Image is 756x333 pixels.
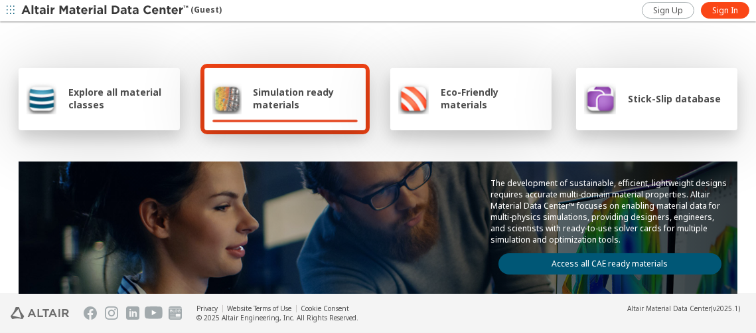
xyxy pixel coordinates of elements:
[21,4,190,17] img: Altair Material Data Center
[398,82,429,114] img: Eco-Friendly materials
[196,313,358,322] div: © 2025 Altair Engineering, Inc. All Rights Reserved.
[628,92,721,105] span: Stick-Slip database
[712,5,738,16] span: Sign In
[254,86,358,111] span: Simulation ready materials
[627,304,740,313] div: (v2025.1)
[301,304,349,313] a: Cookie Consent
[584,82,616,114] img: Stick-Slip database
[441,86,543,111] span: Eco-Friendly materials
[27,82,56,114] img: Explore all material classes
[498,253,721,275] a: Access all CAE ready materials
[21,4,222,17] div: (Guest)
[491,177,729,245] p: The development of sustainable, efficient, lightweight designs requires accurate multi-domain mat...
[11,307,69,319] img: Altair Engineering
[653,5,683,16] span: Sign Up
[227,304,291,313] a: Website Terms of Use
[642,2,694,19] a: Sign Up
[196,304,218,313] a: Privacy
[627,304,711,313] span: Altair Material Data Center
[701,2,749,19] a: Sign In
[68,86,172,111] span: Explore all material classes
[212,82,241,114] img: Simulation ready materials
